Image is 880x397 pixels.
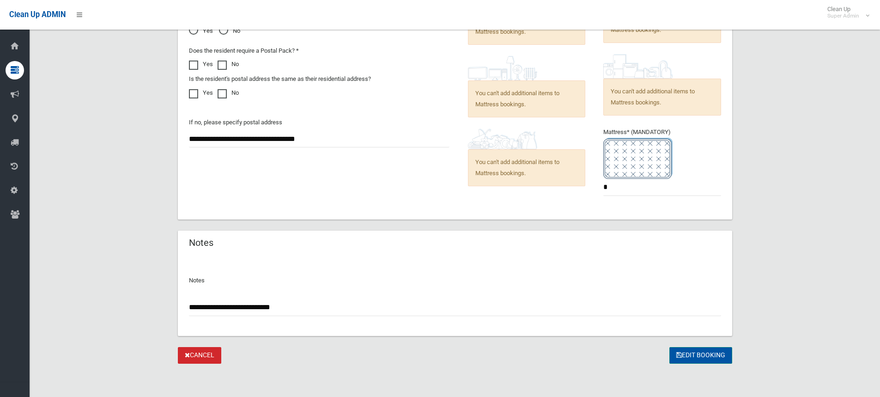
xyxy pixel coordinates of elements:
header: Notes [178,234,225,252]
span: Clean Up [823,6,868,19]
span: Clean Up ADMIN [9,10,66,19]
label: No [218,59,239,70]
label: No [218,87,239,98]
span: Mattress* (MANDATORY) [603,128,721,179]
small: Super Admin [827,12,859,19]
span: You can't add additional items to Mattress bookings. [468,80,586,117]
label: Is the resident's postal address the same as their residential address? [189,73,371,85]
img: 36c1b0289cb1767239cdd3de9e694f19.png [603,54,673,79]
label: Yes [189,87,213,98]
span: No [219,25,240,37]
a: Cancel [178,347,221,364]
label: Yes [189,59,213,70]
span: You can't add additional items to Mattress bookings. [603,79,721,116]
p: Notes [189,275,721,286]
label: If no, please specify postal address [189,117,282,128]
img: e7408bece873d2c1783593a074e5cb2f.png [603,138,673,179]
label: Does the resident require a Postal Pack? * [189,45,299,56]
span: Yes [189,25,213,37]
button: Edit Booking [669,347,732,364]
img: b13cc3517677393f34c0a387616ef184.png [468,128,537,149]
img: 394712a680b73dbc3d2a6a3a7ffe5a07.png [468,56,537,80]
span: You can't add additional items to Mattress bookings. [468,149,586,186]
